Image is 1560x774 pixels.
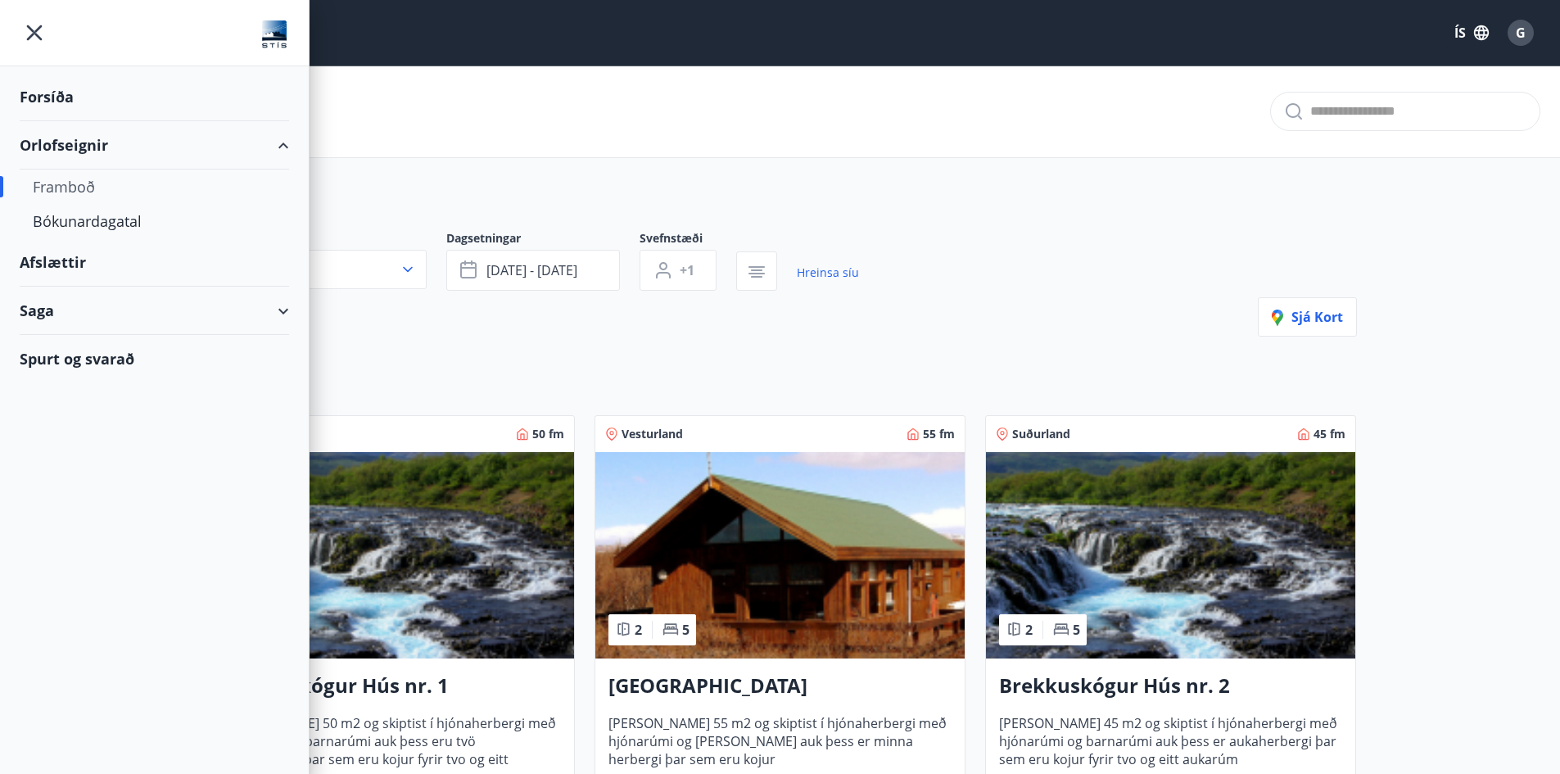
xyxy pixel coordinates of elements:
[608,714,952,768] span: [PERSON_NAME] 55 m2 og skiptist í hjónaherbergi með hjónarúmi og [PERSON_NAME] auk þess er minna ...
[260,18,289,51] img: union_logo
[923,426,955,442] span: 55 fm
[1314,426,1345,442] span: 45 fm
[1025,621,1033,639] span: 2
[682,621,690,639] span: 5
[986,452,1355,659] img: Paella dish
[1012,426,1070,442] span: Suðurland
[446,230,640,250] span: Dagsetningar
[204,250,427,289] button: Allt
[20,18,49,48] button: menu
[680,261,694,279] span: +1
[595,452,965,659] img: Paella dish
[797,255,859,291] a: Hreinsa síu
[20,335,289,382] div: Spurt og svarað
[640,250,717,291] button: +1
[486,261,577,279] span: [DATE] - [DATE]
[999,714,1342,768] span: [PERSON_NAME] 45 m2 og skiptist í hjónaherbergi með hjónarúmi og barnarúmi auk þess er aukaherber...
[205,452,574,659] img: Paella dish
[446,250,620,291] button: [DATE] - [DATE]
[1445,18,1498,48] button: ÍS
[1073,621,1080,639] span: 5
[1501,13,1540,52] button: G
[1258,297,1357,337] button: Sjá kort
[20,73,289,121] div: Forsíða
[20,287,289,335] div: Saga
[999,672,1342,701] h3: Brekkuskógur Hús nr. 2
[608,672,952,701] h3: [GEOGRAPHIC_DATA]
[640,230,736,250] span: Svefnstæði
[1272,308,1343,326] span: Sjá kort
[635,621,642,639] span: 2
[20,238,289,287] div: Afslættir
[218,672,561,701] h3: Brekkuskógur Hús nr. 1
[204,230,446,250] span: Svæði
[622,426,683,442] span: Vesturland
[1516,24,1526,42] span: G
[33,204,276,238] div: Bókunardagatal
[20,121,289,170] div: Orlofseignir
[532,426,564,442] span: 50 fm
[218,714,561,768] span: [PERSON_NAME] 50 m2 og skiptist í hjónaherbergi með hjónarúmi og barnarúmi auk þess eru tvö aukah...
[33,170,276,204] div: Framboð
